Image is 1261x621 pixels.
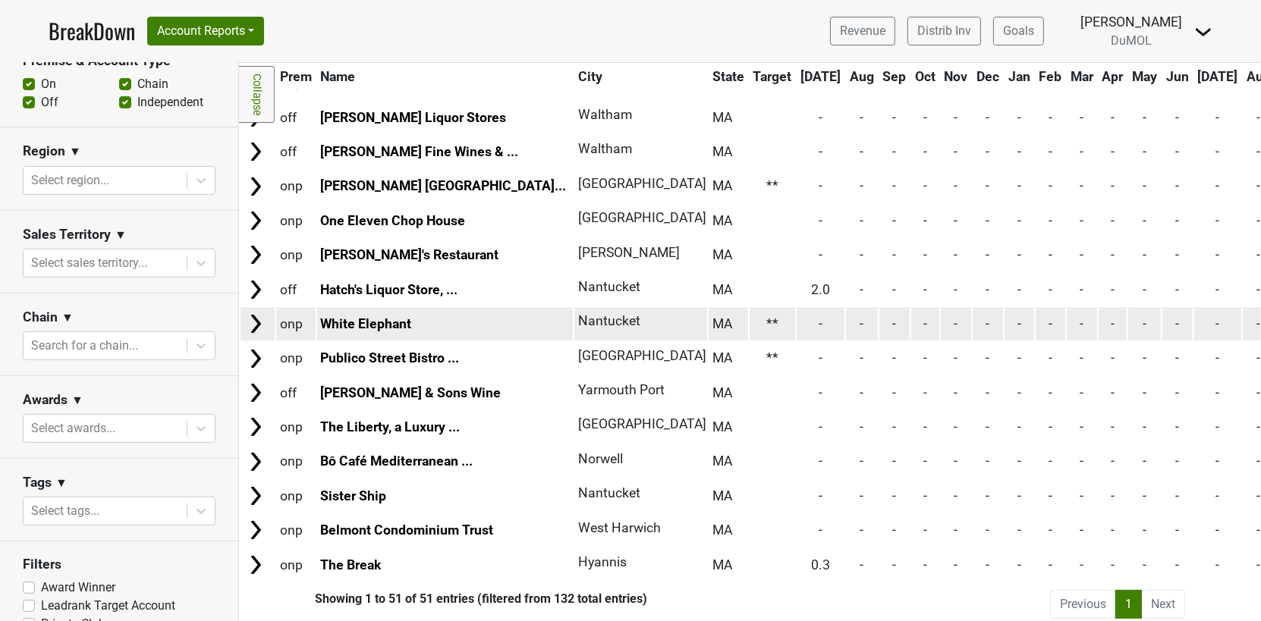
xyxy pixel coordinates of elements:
span: ▼ [55,474,68,492]
span: - [1080,213,1083,228]
span: - [1215,488,1219,503]
span: - [860,488,863,503]
span: MA [712,316,732,331]
h3: Tags [23,475,52,491]
span: - [1017,419,1021,434]
span: - [1111,453,1115,469]
a: BreakDown [49,15,135,47]
span: - [860,110,863,125]
span: - [1143,522,1146,538]
span: - [954,247,958,262]
th: Aug: activate to sort column ascending [846,63,878,90]
span: - [954,350,958,365]
span: - [923,213,927,228]
td: onp [276,514,316,547]
th: &nbsp;: activate to sort column ascending [241,63,275,90]
span: - [1143,213,1146,228]
span: - [923,488,927,503]
span: - [1143,144,1146,159]
a: Belmont Condominium Trust [320,522,493,538]
div: [PERSON_NAME] [1080,12,1182,32]
span: - [923,419,927,434]
td: off [276,101,316,133]
span: - [1143,316,1146,331]
span: - [1143,453,1146,469]
span: - [954,144,958,159]
span: - [1143,419,1146,434]
span: - [1111,247,1115,262]
span: - [1049,488,1052,503]
span: MA [712,178,732,193]
span: ▼ [69,143,81,161]
a: Revenue [830,17,895,45]
th: Dec: activate to sort column ascending [973,63,1003,90]
span: - [954,282,958,297]
span: - [986,316,990,331]
span: - [1256,350,1260,365]
span: ▼ [71,391,83,409]
label: Chain [137,75,168,93]
th: Sep: activate to sort column ascending [879,63,910,90]
th: State: activate to sort column ascending [709,63,748,90]
span: [PERSON_NAME] [578,245,680,260]
img: Arrow right [244,519,267,541]
span: MA [712,453,732,469]
span: - [1017,522,1021,538]
span: - [986,144,990,159]
span: - [986,488,990,503]
span: - [1080,282,1083,297]
span: - [1017,350,1021,365]
img: Arrow right [244,312,267,335]
span: - [986,213,990,228]
span: - [860,419,863,434]
span: - [1215,110,1219,125]
img: Arrow right [244,140,267,163]
span: - [892,247,896,262]
span: - [1049,282,1052,297]
a: One Eleven Chop House [320,213,465,228]
span: MA [712,350,732,365]
img: Arrow right [244,381,267,404]
td: off [276,136,316,168]
a: [PERSON_NAME] & Sons Wine [320,385,501,400]
span: Norwell [578,451,623,466]
img: Arrow right [244,278,267,301]
span: - [1175,350,1179,365]
span: - [1256,385,1260,400]
span: - [954,453,958,469]
span: - [1111,316,1115,331]
span: - [860,178,863,193]
span: - [892,110,896,125]
img: Dropdown Menu [1194,23,1212,41]
span: - [819,213,822,228]
span: MA [712,522,732,538]
img: Arrow right [244,243,267,266]
span: - [1175,385,1179,400]
span: - [1215,144,1219,159]
span: MA [712,110,732,125]
span: - [1080,178,1083,193]
th: Jan: activate to sort column ascending [1005,63,1034,90]
td: off [276,273,316,306]
span: - [1215,282,1219,297]
span: - [954,178,958,193]
span: DuMOL [1111,33,1152,48]
span: - [1017,453,1021,469]
span: - [1256,522,1260,538]
span: Nantucket [578,313,640,328]
td: onp [276,307,316,340]
span: - [954,110,958,125]
label: Off [41,93,58,111]
span: - [1175,144,1179,159]
span: Waltham [578,107,632,122]
span: - [892,213,896,228]
span: - [819,316,822,331]
a: The Liberty, a Luxury ... [320,419,460,434]
button: Account Reports [147,17,264,45]
span: - [819,419,822,434]
span: - [860,453,863,469]
span: - [1175,522,1179,538]
span: - [1049,316,1052,331]
span: - [892,488,896,503]
span: - [1017,316,1021,331]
